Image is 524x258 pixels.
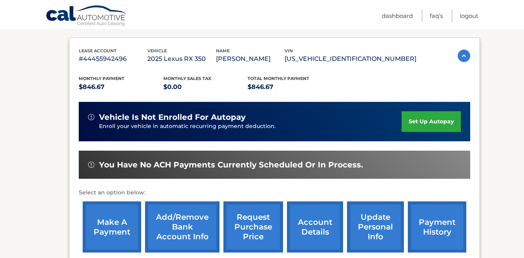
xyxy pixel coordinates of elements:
[347,201,404,253] a: update personal info
[99,122,402,131] p: Enroll your vehicle in automatic recurring payment deduction.
[458,50,470,62] img: accordion-active.svg
[248,82,332,93] p: $846.67
[382,9,413,22] a: Dashboard
[216,48,230,53] span: name
[88,162,94,168] img: alert-white.svg
[46,5,127,28] a: Cal Automotive
[216,53,285,64] p: [PERSON_NAME]
[79,82,163,93] p: $846.67
[285,48,293,53] span: vin
[88,114,94,120] img: alert-white.svg
[460,9,478,22] a: Logout
[147,48,167,53] span: vehicle
[287,201,343,253] a: account details
[223,201,283,253] a: request purchase price
[285,53,416,64] p: [US_VEHICLE_IDENTIFICATION_NUMBER]
[163,82,248,93] p: $0.00
[99,160,363,170] span: You have no ACH payments currently scheduled or in process.
[402,111,461,132] a: set up autopay
[83,201,141,253] a: make a payment
[248,76,309,81] span: Total Monthly Payment
[430,9,443,22] a: FAQ's
[408,201,466,253] a: payment history
[99,112,246,122] span: vehicle is not enrolled for autopay
[79,76,124,81] span: Monthly Payment
[147,53,216,64] p: 2025 Lexus RX 350
[163,76,211,81] span: Monthly sales Tax
[79,188,470,198] p: Select an option below:
[79,53,147,64] p: #44455942496
[145,201,220,253] a: Add/Remove bank account info
[79,48,117,53] span: lease account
